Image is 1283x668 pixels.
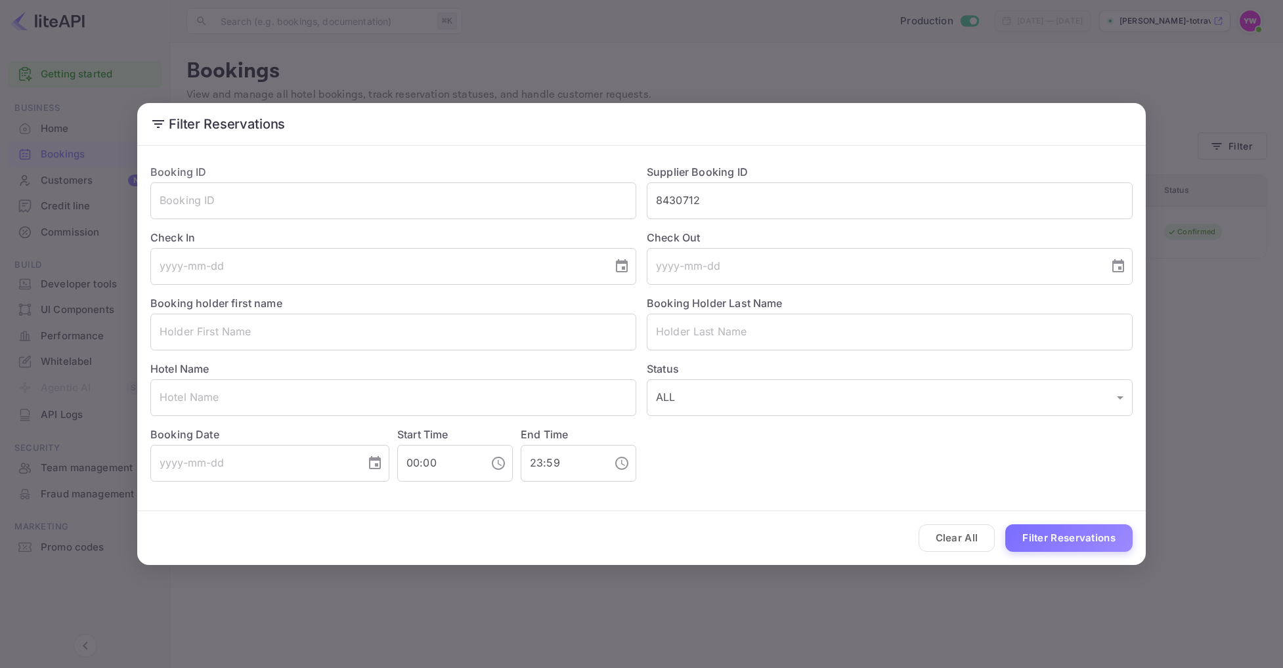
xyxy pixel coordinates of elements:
[647,297,783,310] label: Booking Holder Last Name
[397,428,448,441] label: Start Time
[362,450,388,476] button: Choose date
[647,248,1100,285] input: yyyy-mm-dd
[1005,524,1133,553] button: Filter Reservations
[647,182,1133,219] input: Supplier Booking ID
[919,524,995,553] button: Clear All
[150,362,209,375] label: Hotel Name
[1105,253,1131,280] button: Choose date
[609,253,635,280] button: Choose date
[150,248,603,285] input: yyyy-mm-dd
[485,450,511,476] button: Choose time, selected time is 12:00 AM
[647,379,1133,416] div: ALL
[150,230,636,245] label: Check In
[647,314,1133,350] input: Holder Last Name
[150,427,389,442] label: Booking Date
[150,165,207,178] label: Booking ID
[609,450,635,476] button: Choose time, selected time is 11:59 PM
[150,297,282,310] label: Booking holder first name
[647,165,748,178] label: Supplier Booking ID
[521,428,568,441] label: End Time
[150,314,636,350] input: Holder First Name
[647,230,1133,245] label: Check Out
[150,445,357,482] input: yyyy-mm-dd
[647,361,1133,377] label: Status
[150,379,636,416] input: Hotel Name
[150,182,636,219] input: Booking ID
[137,103,1146,145] h2: Filter Reservations
[521,445,603,482] input: hh:mm
[397,445,480,482] input: hh:mm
